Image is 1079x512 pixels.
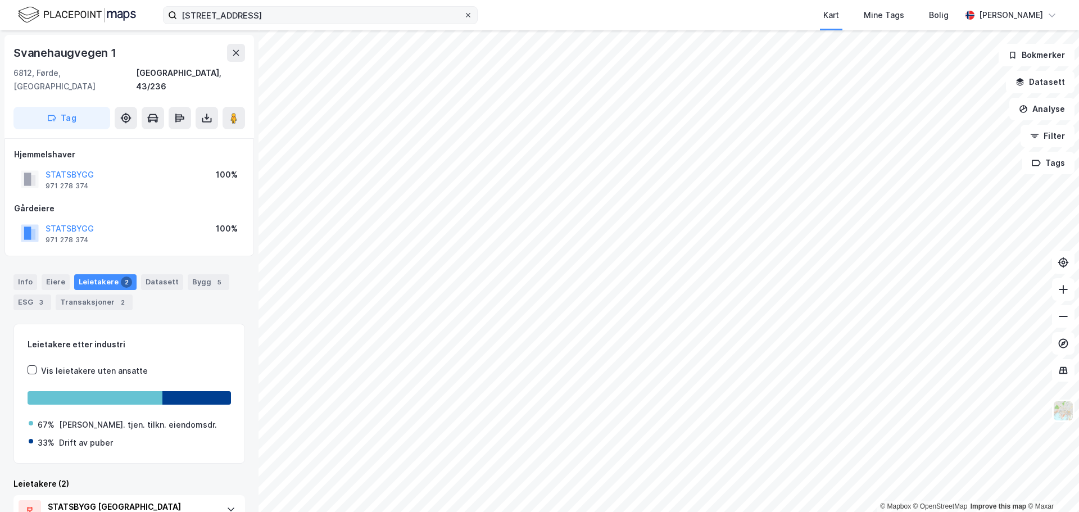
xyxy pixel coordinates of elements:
[121,277,132,288] div: 2
[46,182,89,191] div: 971 278 374
[216,168,238,182] div: 100%
[1006,71,1075,93] button: Datasett
[216,222,238,235] div: 100%
[117,297,128,308] div: 2
[35,297,47,308] div: 3
[979,8,1043,22] div: [PERSON_NAME]
[1023,458,1079,512] div: Kontrollprogram for chat
[59,436,113,450] div: Drift av puber
[136,66,245,93] div: [GEOGRAPHIC_DATA], 43/236
[38,436,55,450] div: 33%
[14,202,244,215] div: Gårdeiere
[13,107,110,129] button: Tag
[823,8,839,22] div: Kart
[14,148,244,161] div: Hjemmelshaver
[38,418,55,432] div: 67%
[18,5,136,25] img: logo.f888ab2527a4732fd821a326f86c7f29.svg
[188,274,229,290] div: Bygg
[13,66,136,93] div: 6812, Førde, [GEOGRAPHIC_DATA]
[56,294,133,310] div: Transaksjoner
[864,8,904,22] div: Mine Tags
[42,274,70,290] div: Eiere
[1053,400,1074,422] img: Z
[999,44,1075,66] button: Bokmerker
[971,502,1026,510] a: Improve this map
[59,418,217,432] div: [PERSON_NAME]. tjen. tilkn. eiendomsdr.
[1022,152,1075,174] button: Tags
[46,235,89,244] div: 971 278 374
[28,338,231,351] div: Leietakere etter industri
[13,274,37,290] div: Info
[177,7,464,24] input: Søk på adresse, matrikkel, gårdeiere, leietakere eller personer
[13,294,51,310] div: ESG
[41,364,148,378] div: Vis leietakere uten ansatte
[880,502,911,510] a: Mapbox
[13,477,245,491] div: Leietakere (2)
[1009,98,1075,120] button: Analyse
[214,277,225,288] div: 5
[1023,458,1079,512] iframe: Chat Widget
[74,274,137,290] div: Leietakere
[913,502,968,510] a: OpenStreetMap
[141,274,183,290] div: Datasett
[13,44,119,62] div: Svanehaugvegen 1
[929,8,949,22] div: Bolig
[1021,125,1075,147] button: Filter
